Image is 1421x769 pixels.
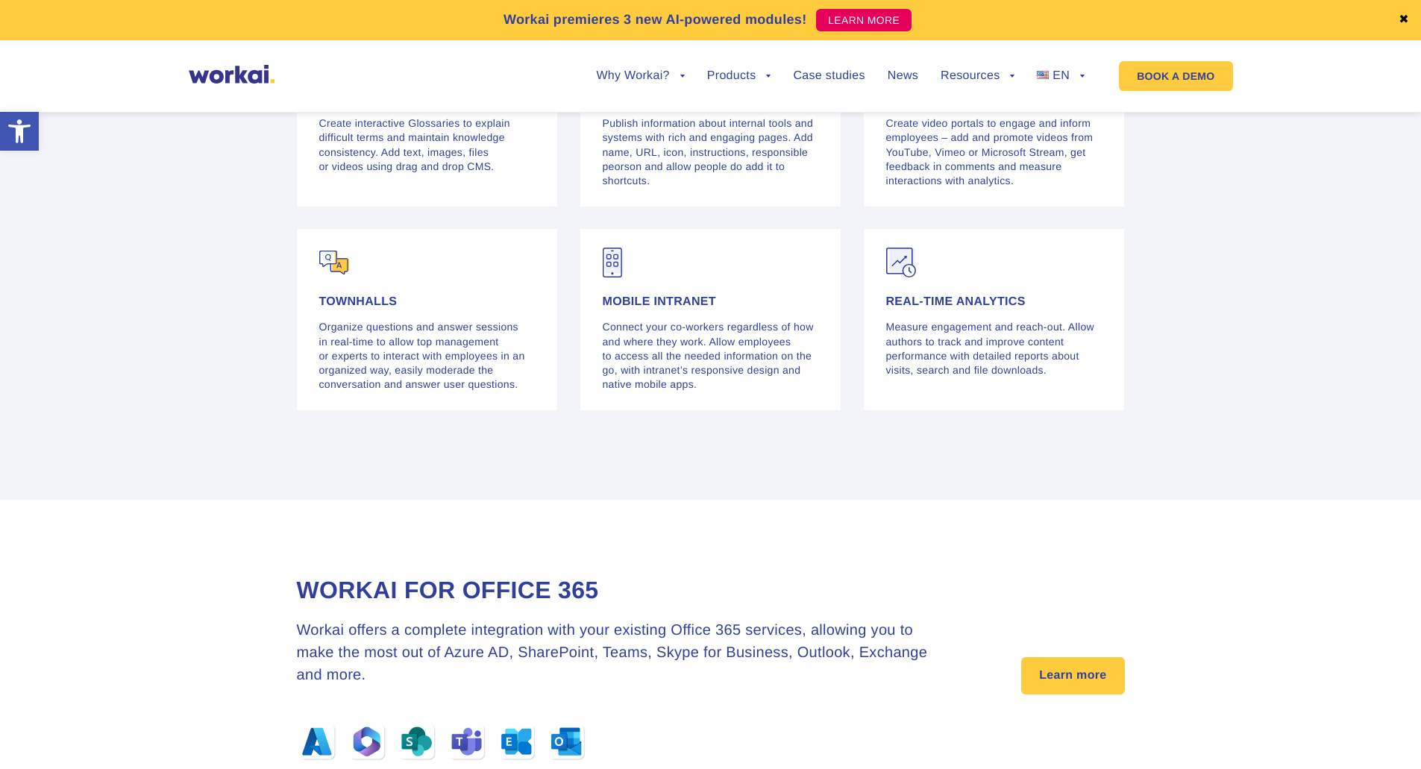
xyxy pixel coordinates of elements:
[886,320,1102,377] p: Measure engagement and reach-out. Allow authors to track and improve content performance with det...
[319,320,536,392] p: Organize questions and answer sessions in real-time to allow top management or experts to interac...
[603,116,819,188] p: Publish information about internal tools and systems with rich and engaging pages. Add name, URL,...
[504,10,807,30] p: Workai premieres 3 new AI-powered modules!
[1053,69,1070,82] span: EN
[1119,61,1232,91] a: BOOK A DEMO
[888,70,918,82] a: News
[297,619,947,686] h3: Workai offers a complete integration with your existing Office 365 services, allowing you to make...
[297,574,947,606] h2: Workai for Office 365
[78,126,139,139] a: Privacy Policy
[886,296,1102,308] h4: Real-time analytics
[242,18,479,48] input: you@company.com
[1021,657,1124,694] a: Learn more
[603,320,819,392] p: Connect your co-workers regardless of how and where they work. Allow employees to access all the ...
[7,641,410,762] iframe: Popup CTA
[319,116,536,174] p: Create interactive Glossaries to explain difficult terms and maintain knowledge consistency. Add ...
[707,70,771,82] a: Products
[886,116,1102,188] p: Create video portals to engage and inform employees – add and promote videos from YouTube, Vimeo ...
[319,296,536,308] h4: Townhalls
[603,296,819,308] h4: Mobile intranet
[941,70,1014,82] a: Resources
[793,70,865,82] a: Case studies
[816,9,912,31] a: LEARN MORE
[596,70,684,82] a: Why Workai?
[1399,14,1409,26] a: ✖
